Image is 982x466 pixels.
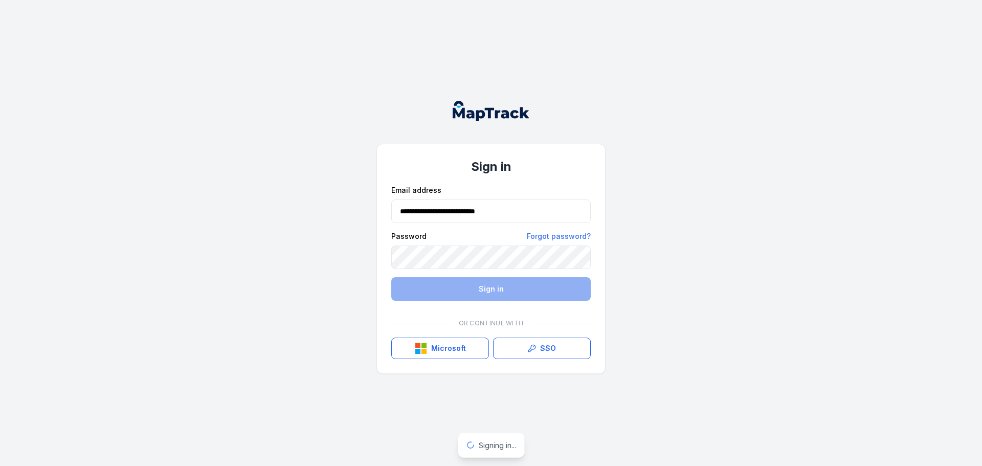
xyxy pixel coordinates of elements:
a: SSO [493,338,591,359]
h1: Sign in [391,159,591,175]
button: Microsoft [391,338,489,359]
nav: Global [436,101,546,121]
span: Signing in... [479,441,516,450]
a: Forgot password? [527,231,591,241]
label: Email address [391,185,441,195]
label: Password [391,231,427,241]
div: Or continue with [391,313,591,334]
